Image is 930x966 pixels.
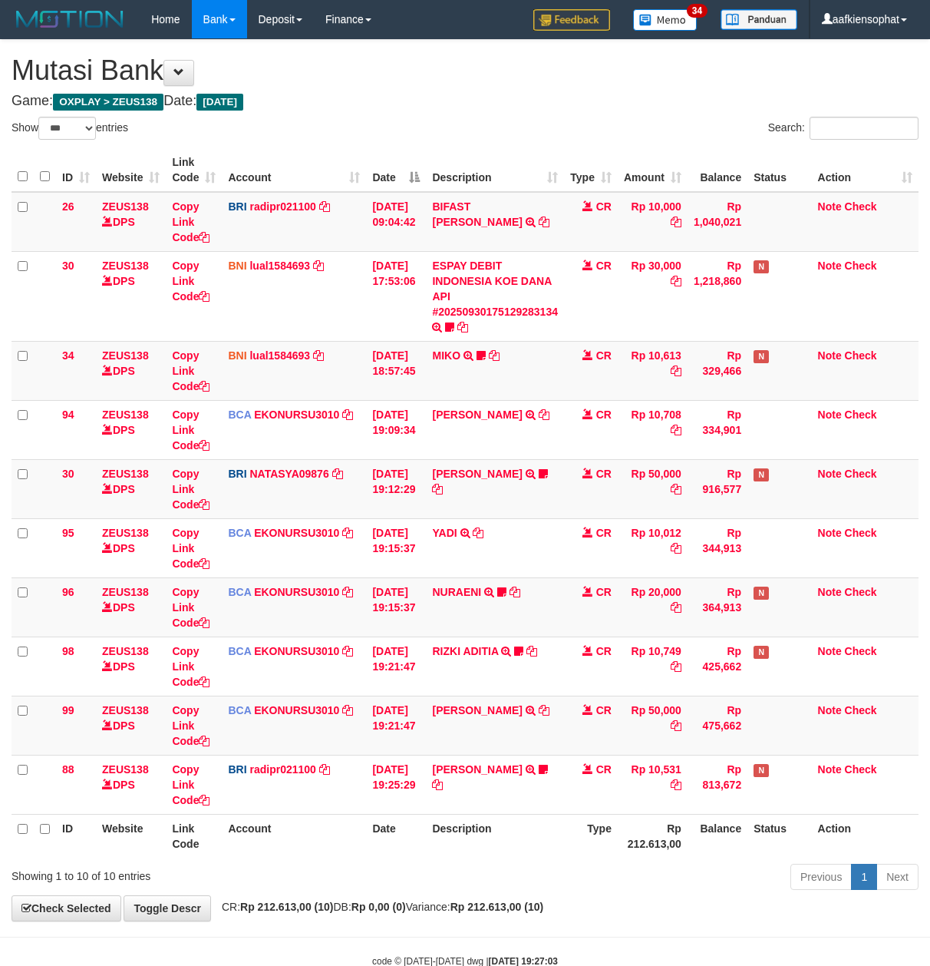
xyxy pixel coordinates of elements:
a: Copy Rp 10,000 to clipboard [671,216,681,228]
a: Copy Rp 50,000 to clipboard [671,483,681,495]
td: DPS [96,400,166,459]
th: Date [366,814,426,858]
a: NURAENI [432,586,481,598]
span: BRI [228,468,246,480]
a: Note [818,645,842,657]
a: Copy Link Code [172,468,209,511]
span: 96 [62,586,74,598]
a: Copy EKONURSU3010 to clipboard [342,409,353,421]
span: CR [596,763,612,776]
th: Account: activate to sort column ascending [222,148,366,192]
a: ZEUS138 [102,260,149,272]
a: EKONURSU3010 [254,645,339,657]
a: RIZKI ADITIA [432,645,498,657]
a: Copy Rp 10,749 to clipboard [671,660,681,673]
span: 88 [62,763,74,776]
td: DPS [96,192,166,252]
a: Copy Rp 50,000 to clipboard [671,720,681,732]
a: ZEUS138 [102,763,149,776]
td: DPS [96,755,166,814]
th: Description [426,814,564,858]
a: Copy Rp 10,012 to clipboard [671,542,681,554]
span: 34 [687,4,707,18]
td: Rp 364,913 [688,577,747,637]
a: Copy Link Code [172,645,209,688]
a: Check [845,200,877,213]
a: ZEUS138 [102,645,149,657]
span: BNI [228,260,246,272]
a: EKONURSU3010 [254,704,339,716]
span: CR [596,200,612,213]
th: Action: activate to sort column ascending [812,148,918,192]
a: EKONURSU3010 [254,527,339,539]
td: [DATE] 19:15:37 [366,577,426,637]
th: Link Code: activate to sort column ascending [166,148,222,192]
span: CR [596,409,612,421]
th: Balance [688,814,747,858]
img: Button%20Memo.svg [633,9,697,31]
a: lual1584693 [249,260,310,272]
span: Has Note [754,350,769,363]
th: Status [747,148,811,192]
span: 99 [62,704,74,716]
span: CR [596,586,612,598]
a: Copy Rp 10,531 to clipboard [671,779,681,791]
span: BCA [228,586,251,598]
a: Copy ESPAY DEBIT INDONESIA KOE DANA API #20250930175129283134 to clipboard [457,321,468,333]
a: [PERSON_NAME] [432,468,522,480]
span: 98 [62,645,74,657]
td: [DATE] 19:12:29 [366,459,426,518]
a: Copy Link Code [172,527,209,570]
td: Rp 425,662 [688,637,747,696]
input: Search: [810,117,918,140]
th: Type [564,814,618,858]
th: Link Code [166,814,222,858]
span: OXPLAY > ZEUS138 [53,94,163,111]
th: ID [56,814,96,858]
td: DPS [96,577,166,637]
a: EKONURSU3010 [254,409,339,421]
span: BCA [228,409,251,421]
a: Copy Rp 10,613 to clipboard [671,365,681,377]
a: Copy Rp 20,000 to clipboard [671,601,681,614]
a: Copy WINDA ANDRIANI to clipboard [432,779,443,791]
a: Note [818,409,842,421]
a: Note [818,260,842,272]
a: radipr021100 [249,200,315,213]
td: [DATE] 18:57:45 [366,341,426,400]
a: Check [845,645,877,657]
td: Rp 50,000 [618,459,688,518]
a: Copy MIKO to clipboard [489,349,500,362]
a: ZEUS138 [102,586,149,598]
a: ZEUS138 [102,409,149,421]
td: Rp 20,000 [618,577,688,637]
a: [PERSON_NAME] [432,763,522,776]
span: BCA [228,645,251,657]
a: Note [818,468,842,480]
a: Copy NURAENI to clipboard [510,586,520,598]
a: Note [818,527,842,539]
a: Copy Link Code [172,200,209,243]
a: 1 [851,864,877,890]
img: Feedback.jpg [533,9,610,31]
h1: Mutasi Bank [12,55,918,86]
a: [PERSON_NAME] [432,409,522,421]
strong: Rp 212.613,00 (10) [450,901,543,913]
a: Check Selected [12,895,121,921]
a: Copy Link Code [172,349,209,392]
td: DPS [96,696,166,755]
a: Note [818,763,842,776]
td: Rp 10,012 [618,518,688,577]
select: Showentries [38,117,96,140]
a: Copy KARMILA SYAM to clipboard [539,704,549,716]
th: Action [812,814,918,858]
td: DPS [96,459,166,518]
th: Website: activate to sort column ascending [96,148,166,192]
span: CR [596,645,612,657]
a: BIFAST [PERSON_NAME] [432,200,522,228]
th: Description: activate to sort column ascending [426,148,564,192]
td: Rp 475,662 [688,696,747,755]
td: Rp 10,000 [618,192,688,252]
td: Rp 1,040,021 [688,192,747,252]
a: Check [845,349,877,362]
